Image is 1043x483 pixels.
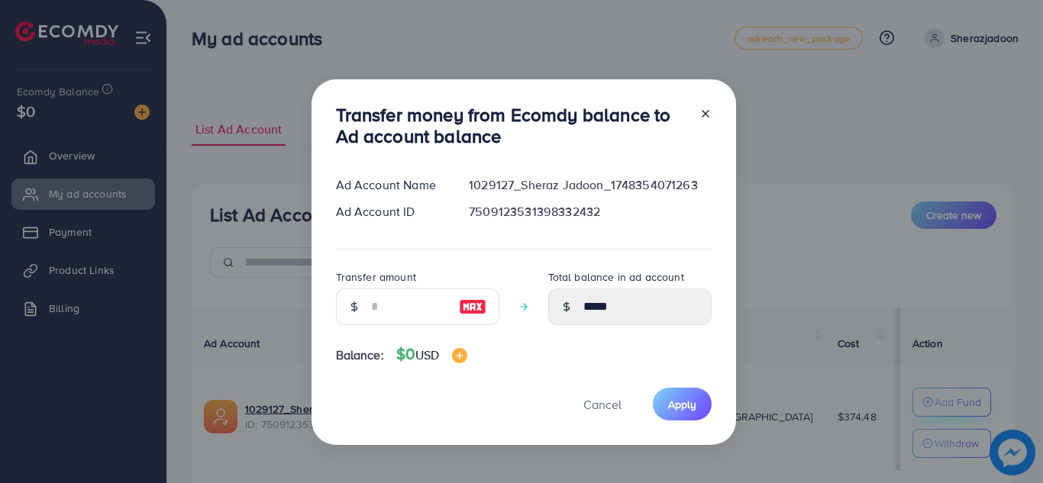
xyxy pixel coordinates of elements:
img: image [452,348,467,363]
span: Apply [668,397,696,412]
h3: Transfer money from Ecomdy balance to Ad account balance [336,104,687,148]
h4: $0 [396,345,467,364]
div: 7509123531398332432 [457,203,723,221]
button: Apply [653,388,712,420]
span: Cancel [583,396,622,413]
div: Ad Account Name [324,176,457,194]
label: Total balance in ad account [548,269,684,285]
div: 1029127_Sheraz Jadoon_1748354071263 [457,176,723,194]
div: Ad Account ID [324,203,457,221]
span: USD [415,346,439,363]
button: Cancel [564,388,641,420]
span: Balance: [336,346,384,364]
label: Transfer amount [336,269,416,285]
img: image [459,298,486,316]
